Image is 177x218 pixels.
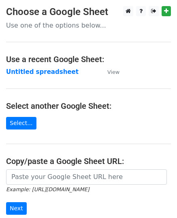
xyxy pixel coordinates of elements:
h4: Select another Google Sheet: [6,101,171,111]
a: Untitled spreadsheet [6,68,79,76]
small: View [107,69,119,75]
input: Paste your Google Sheet URL here [6,169,167,185]
h4: Use a recent Google Sheet: [6,54,171,64]
a: Select... [6,117,36,130]
input: Next [6,202,27,215]
a: View [99,68,119,76]
p: Use one of the options below... [6,21,171,30]
small: Example: [URL][DOMAIN_NAME] [6,186,89,192]
h3: Choose a Google Sheet [6,6,171,18]
h4: Copy/paste a Google Sheet URL: [6,156,171,166]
